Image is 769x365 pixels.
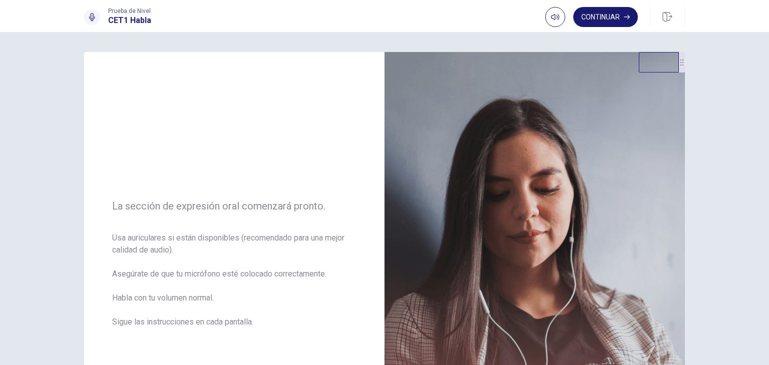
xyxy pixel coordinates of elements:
[573,7,638,27] button: Continuar
[108,14,151,26] h1: CET1 Habla
[112,200,356,212] span: La sección de expresión oral comenzará pronto.
[108,7,151,14] span: Prueba de Nivel
[112,232,356,340] span: Usa auriculares si están disponibles (recomendado para una mejor calidad de audio). Asegúrate de ...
